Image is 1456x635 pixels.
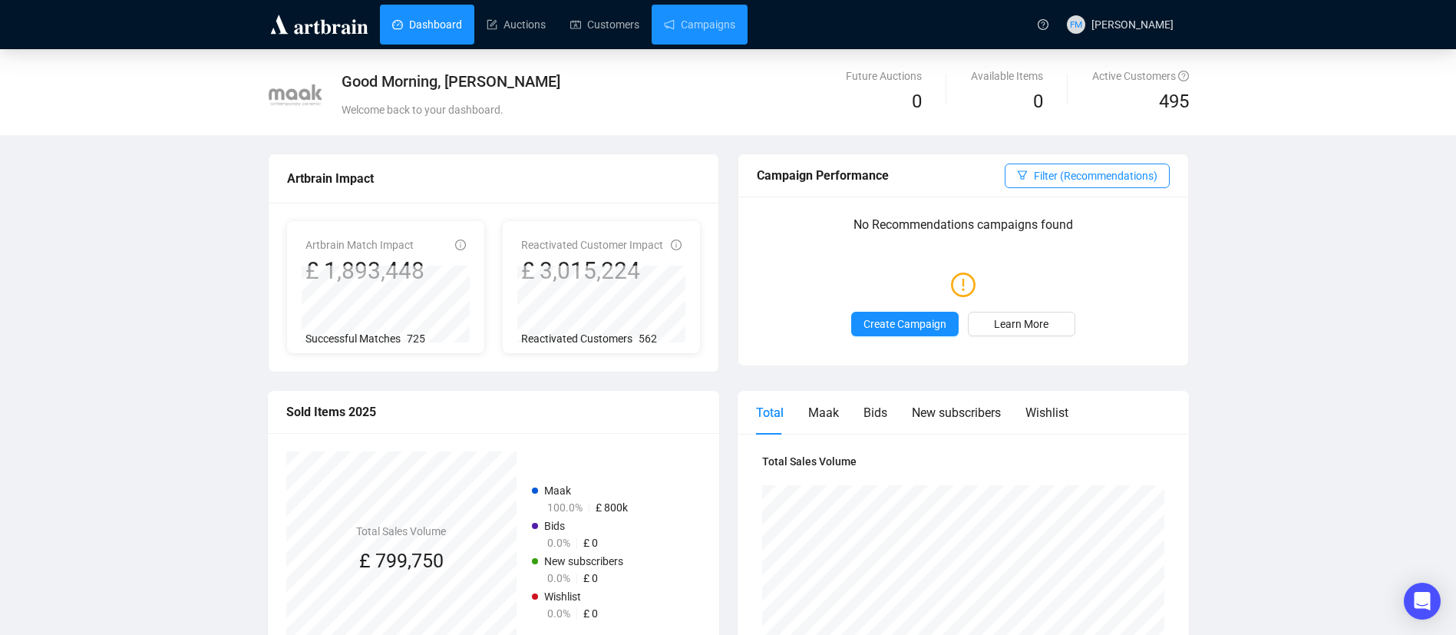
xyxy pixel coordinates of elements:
[342,101,878,118] div: Welcome back to your dashboard.
[359,550,444,572] span: £ 799,750
[521,256,663,286] div: £ 3,015,224
[639,332,657,345] span: 562
[846,68,922,84] div: Future Auctions
[671,240,682,250] span: info-circle
[583,537,598,549] span: £ 0
[455,240,466,250] span: info-circle
[851,312,959,336] button: Create Campaign
[1005,164,1170,188] button: Filter (Recommendations)
[521,332,632,345] span: Reactivated Customers
[863,403,887,422] div: Bids
[521,239,663,251] span: Reactivated Customer Impact
[971,68,1043,84] div: Available Items
[305,239,414,251] span: Artbrain Match Impact
[994,316,1048,332] span: Learn More
[269,68,322,122] img: 6203e49481fdb3000e463385.jpg
[1034,167,1157,184] span: Filter (Recommendations)
[487,5,546,45] a: Auctions
[951,266,976,302] span: exclamation-circle
[1404,583,1441,620] div: Open Intercom Messenger
[356,523,446,540] h4: Total Sales Volume
[392,5,462,45] a: Dashboard
[407,332,425,345] span: 725
[1038,19,1048,30] span: question-circle
[756,403,784,422] div: Total
[286,402,701,422] div: Sold Items 2025
[583,572,598,584] span: £ 0
[1017,170,1028,180] span: filter
[757,166,1005,185] div: Campaign Performance
[305,256,424,286] div: £ 1,893,448
[1069,17,1082,31] span: FM
[547,572,570,584] span: 0.0%
[1092,70,1189,82] span: Active Customers
[544,520,565,532] span: Bids
[912,91,922,112] span: 0
[547,501,583,514] span: 100.0%
[1159,91,1189,112] span: 495
[547,537,570,549] span: 0.0%
[544,555,623,567] span: New subscribers
[570,5,639,45] a: Customers
[547,607,570,620] span: 0.0%
[664,5,735,45] a: Campaigns
[1025,403,1068,422] div: Wishlist
[596,501,628,514] span: £ 800k
[912,403,1001,422] div: New subscribers
[1033,91,1043,112] span: 0
[808,403,839,422] div: Maak
[544,590,581,603] span: Wishlist
[287,169,700,188] div: Artbrain Impact
[305,332,401,345] span: Successful Matches
[1091,18,1174,31] span: [PERSON_NAME]
[268,12,371,37] img: logo
[757,215,1170,245] p: No Recommendations campaigns found
[544,485,571,497] span: Maak
[342,71,878,92] div: Good Morning, [PERSON_NAME]
[863,316,946,332] span: Create Campaign
[968,312,1075,336] a: Learn More
[1178,71,1189,81] span: question-circle
[583,607,598,620] span: £ 0
[762,453,1164,470] h4: Total Sales Volume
